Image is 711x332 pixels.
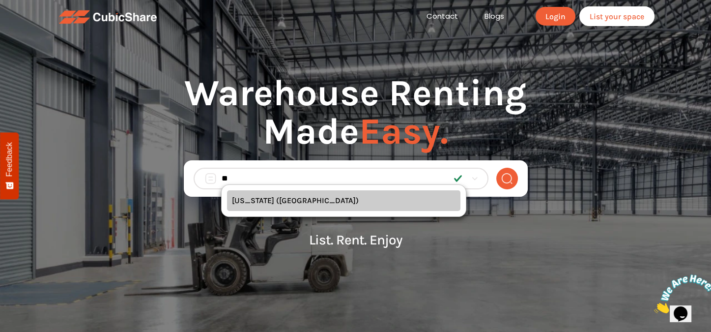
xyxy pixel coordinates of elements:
[227,190,460,211] div: [US_STATE] ([GEOGRAPHIC_DATA])
[413,11,471,22] a: Contact
[536,7,575,26] a: Login
[471,11,517,22] a: Blogs
[204,173,217,184] img: search_box.png
[501,173,513,184] img: search-normal.png
[5,142,14,177] span: Feedback
[579,6,654,26] a: List your space
[422,194,456,207] button: Select
[650,271,711,317] iframe: chat widget
[184,74,528,160] h1: Warehouse Renting Made
[184,232,528,247] p: List. Rent. Enjoy
[4,4,65,43] img: Chat attention grabber
[359,110,448,153] span: Easy.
